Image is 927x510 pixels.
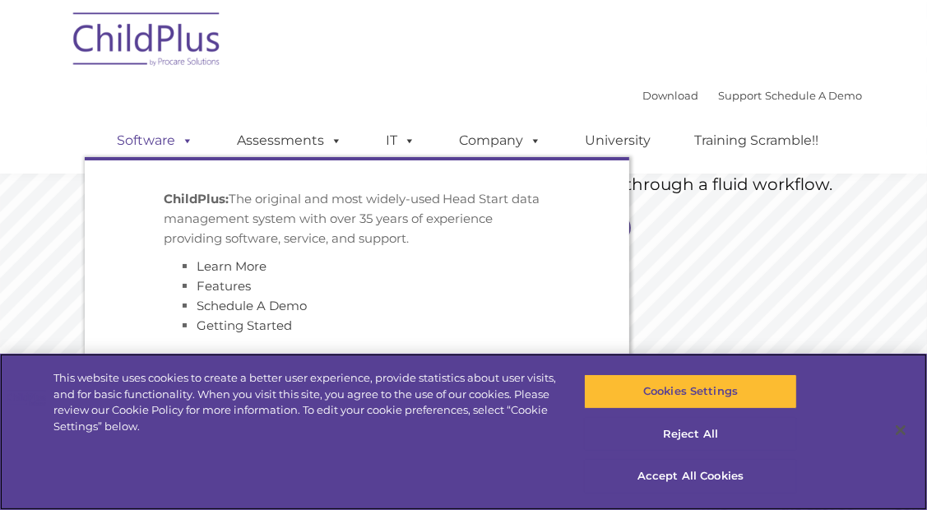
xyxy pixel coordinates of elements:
[766,89,863,102] a: Schedule A Demo
[101,124,211,157] a: Software
[197,278,251,294] a: Features
[197,258,267,274] a: Learn More
[221,124,359,157] a: Assessments
[65,1,229,83] img: ChildPlus by Procare Solutions
[584,459,797,494] button: Accept All Cookies
[584,374,797,409] button: Cookies Settings
[197,298,307,313] a: Schedule A Demo
[164,191,229,206] strong: ChildPlus:
[679,124,836,157] a: Training Scramble!!
[53,370,556,434] div: This website uses cookies to create a better user experience, provide statistics about user visit...
[164,189,550,248] p: The original and most widely-used Head Start data management system with over 35 years of experie...
[370,124,433,157] a: IT
[883,412,919,448] button: Close
[584,417,797,452] button: Reject All
[719,89,762,102] a: Support
[643,89,863,102] font: |
[443,124,559,157] a: Company
[569,124,668,157] a: University
[197,318,292,333] a: Getting Started
[643,89,699,102] a: Download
